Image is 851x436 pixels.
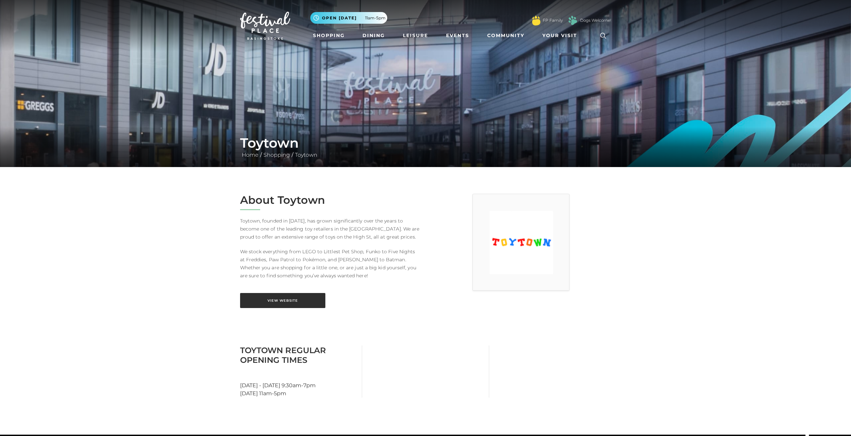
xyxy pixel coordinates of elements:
[240,135,611,151] h1: Toytown
[365,15,386,21] span: 11am-5pm
[400,29,431,42] a: Leisure
[443,29,472,42] a: Events
[322,15,357,21] span: Open [DATE]
[240,217,421,241] p: Toytown, founded in [DATE], has grown significantly over the years to become one of the leading t...
[580,17,611,23] a: Dogs Welcome!
[360,29,388,42] a: Dining
[240,293,325,308] a: View Website
[310,29,347,42] a: Shopping
[293,152,319,158] a: Toytown
[240,248,421,280] p: We stock everything from LEGO to Littlest Pet Shop, Funko to Five Nights at Freddies, Paw Patrol ...
[485,29,527,42] a: Community
[240,12,290,40] img: Festival Place Logo
[240,194,421,206] h2: About Toytown
[540,29,583,42] a: Your Visit
[262,152,292,158] a: Shopping
[235,345,362,398] div: [DATE] - [DATE] 9:30am-7pm [DATE] 11am-5pm
[235,135,616,159] div: / /
[240,152,260,158] a: Home
[240,345,357,365] h3: Toytown Regular Opening Times
[310,12,387,24] button: Open [DATE] 11am-5pm
[543,17,563,23] a: FP Family
[542,32,577,39] span: Your Visit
